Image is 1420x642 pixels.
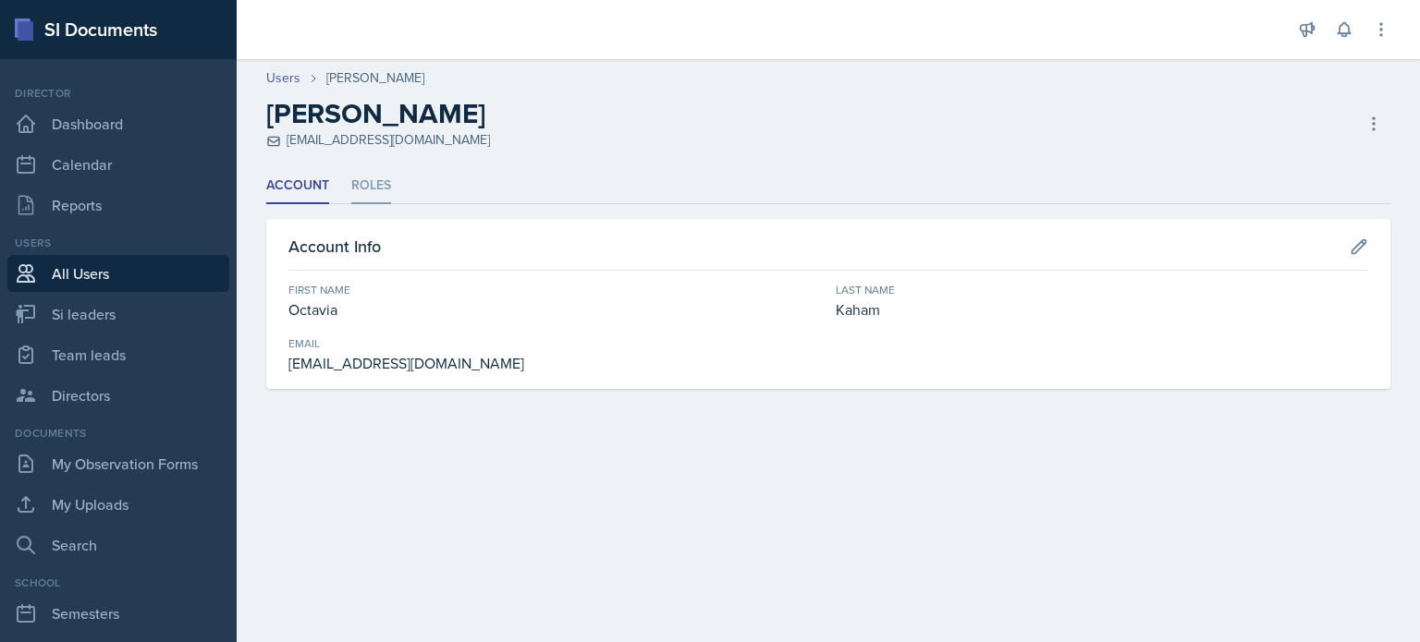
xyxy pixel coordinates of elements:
div: First Name [288,282,821,298]
a: Users [266,68,300,88]
li: Account [266,168,329,204]
div: Director [7,85,229,102]
div: Kaham [836,298,1368,321]
h3: Account Info [288,234,381,259]
div: Users [7,235,229,251]
div: Last Name [836,282,1368,298]
a: Si leaders [7,296,229,333]
div: [EMAIL_ADDRESS][DOMAIN_NAME] [266,130,490,150]
h2: [PERSON_NAME] [266,97,485,130]
div: School [7,575,229,591]
div: [EMAIL_ADDRESS][DOMAIN_NAME] [288,352,821,374]
a: Reports [7,187,229,224]
a: Calendar [7,146,229,183]
a: Search [7,527,229,563]
a: My Observation Forms [7,445,229,482]
a: My Uploads [7,486,229,523]
a: Dashboard [7,105,229,142]
a: All Users [7,255,229,292]
a: Directors [7,377,229,414]
div: [PERSON_NAME] [326,68,424,88]
li: Roles [351,168,391,204]
div: Octavia [288,298,821,321]
div: Email [288,335,821,352]
a: Team leads [7,336,229,373]
div: Documents [7,425,229,442]
a: Semesters [7,595,229,632]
